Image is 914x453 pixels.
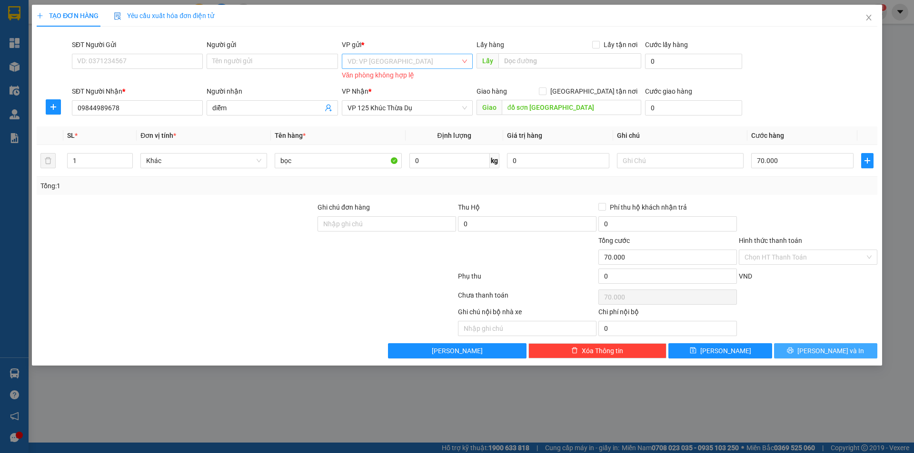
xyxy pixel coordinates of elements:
[458,321,596,336] input: Nhập ghi chú
[546,86,641,96] span: [GEOGRAPHIC_DATA] tận nơi
[53,35,216,47] li: Hotline: 19003239 - 0926.621.621
[207,86,338,96] div: Người nhận
[46,103,60,111] span: plus
[432,346,483,356] span: [PERSON_NAME]
[12,12,60,59] img: logo.jpg
[645,100,742,116] input: Cước giao hàng
[72,86,203,96] div: SĐT Người Nhận
[318,203,370,211] label: Ghi chú đơn hàng
[617,153,744,168] input: Ghi Chú
[498,53,641,68] input: Dọc đường
[690,347,696,355] span: save
[739,272,752,280] span: VND
[457,290,597,307] div: Chưa thanh toán
[388,343,527,358] button: [PERSON_NAME]
[751,132,784,139] span: Cước hàng
[325,104,332,112] span: user-add
[739,237,802,244] label: Hình thức thanh toán
[700,346,751,356] span: [PERSON_NAME]
[598,307,737,321] div: Chi phí nội bộ
[67,132,75,139] span: SL
[862,157,873,164] span: plus
[458,307,596,321] div: Ghi chú nội bộ nhà xe
[477,53,498,68] span: Lấy
[104,69,165,90] h1: 7MYNWJHC
[477,87,507,95] span: Giao hàng
[571,347,578,355] span: delete
[46,99,61,115] button: plus
[477,100,502,115] span: Giao
[600,39,641,50] span: Lấy tận nơi
[457,271,597,288] div: Phụ thu
[582,346,623,356] span: Xóa Thông tin
[502,100,641,115] input: Dọc đường
[140,132,176,139] span: Đơn vị tính
[342,70,473,81] div: Văn phòng không hợp lệ
[507,132,542,139] span: Giá trị hàng
[797,346,864,356] span: [PERSON_NAME] và In
[645,41,688,48] label: Cước lấy hàng
[477,41,504,48] span: Lấy hàng
[40,153,56,168] button: delete
[40,181,353,191] div: Tổng: 1
[507,153,609,168] input: 0
[865,14,873,21] span: close
[645,54,742,69] input: Cước lấy hàng
[668,343,772,358] button: save[PERSON_NAME]
[528,343,667,358] button: deleteXóa Thông tin
[89,49,179,61] b: Gửi khách hàng
[490,153,499,168] span: kg
[114,12,214,19] span: Yêu cầu xuất hóa đơn điện tử
[342,39,473,50] div: VP gửi
[861,153,874,168] button: plus
[114,12,121,20] img: icon
[855,5,882,31] button: Close
[207,39,338,50] div: Người gửi
[606,202,691,212] span: Phí thu hộ khách nhận trả
[146,154,261,168] span: Khác
[53,23,216,35] li: Số [GEOGRAPHIC_DATA], [GEOGRAPHIC_DATA]
[645,87,692,95] label: Cước giao hàng
[787,347,794,355] span: printer
[275,153,401,168] input: VD: Bàn, Ghế
[774,343,877,358] button: printer[PERSON_NAME] và In
[37,12,99,19] span: TẠO ĐƠN HÀNG
[348,101,467,115] span: VP 125 Khúc Thừa Dụ
[318,216,456,231] input: Ghi chú đơn hàng
[342,87,368,95] span: VP Nhận
[12,69,98,101] b: GỬI : Văn phòng Lào Cai
[437,132,471,139] span: Định lượng
[598,237,630,244] span: Tổng cước
[613,126,747,145] th: Ghi chú
[275,132,306,139] span: Tên hàng
[72,39,203,50] div: SĐT Người Gửi
[37,12,43,19] span: plus
[458,203,480,211] span: Thu Hộ
[72,11,196,23] b: [PERSON_NAME] Sunrise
